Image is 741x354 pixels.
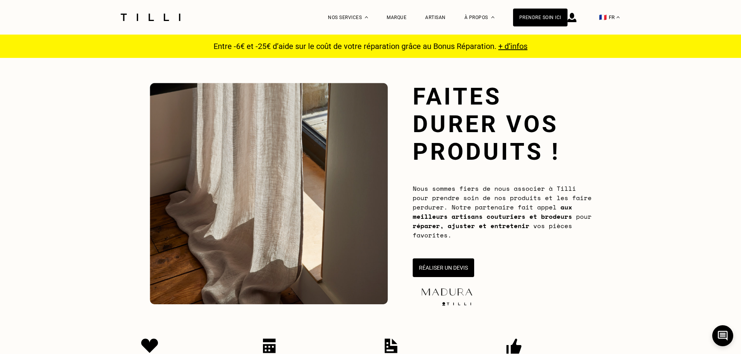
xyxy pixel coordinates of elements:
h1: Faites durer vos produits ! [413,83,592,166]
p: Entre -6€ et -25€ d’aide sur le coût de votre réparation grâce au Bonus Réparation. [209,42,532,51]
img: Icon [506,338,522,354]
img: icône connexion [568,13,576,22]
span: Nous sommes fiers de nous associer à Tilli pour prendre soin de nos produits et les faire perdure... [413,184,592,240]
img: logo Tilli [439,302,474,306]
b: aux meilleurs artisans couturiers et brodeurs [413,202,572,221]
a: + d’infos [498,42,527,51]
a: Marque [387,15,406,20]
span: 🇫🇷 [599,14,607,21]
img: Logo du service de couturière Tilli [118,14,183,21]
button: Réaliser un devis [413,258,474,277]
img: maduraLogo-5877f563076e9857a9763643b83271db.png [420,287,474,297]
img: Icon [385,338,398,353]
img: menu déroulant [617,16,620,18]
img: Menu déroulant à propos [491,16,494,18]
img: Icon [263,338,276,353]
a: Artisan [425,15,446,20]
img: Menu déroulant [365,16,368,18]
img: Icon [141,338,158,353]
b: réparer, ajuster et entretenir [413,221,529,230]
a: Prendre soin ici [513,9,568,26]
